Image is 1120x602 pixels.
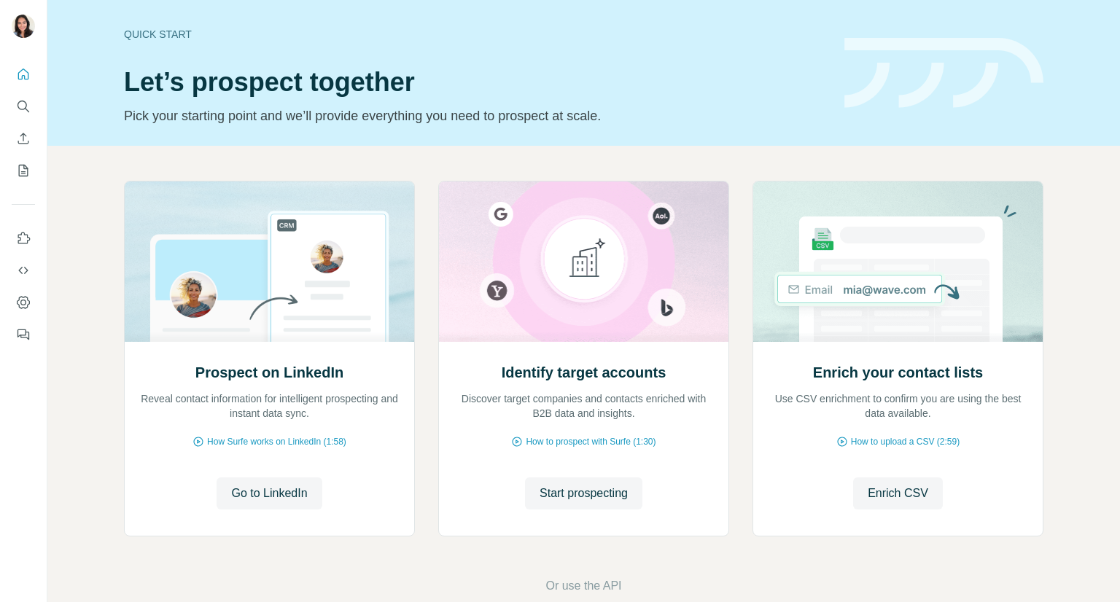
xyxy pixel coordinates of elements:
div: Quick start [124,27,827,42]
button: Quick start [12,61,35,87]
img: banner [844,38,1043,109]
span: Enrich CSV [868,485,928,502]
button: Use Surfe API [12,257,35,284]
span: How to upload a CSV (2:59) [851,435,960,448]
span: How to prospect with Surfe (1:30) [526,435,656,448]
p: Discover target companies and contacts enriched with B2B data and insights. [454,391,714,421]
span: How Surfe works on LinkedIn (1:58) [207,435,346,448]
button: Enrich CSV [12,125,35,152]
h1: Let’s prospect together [124,68,827,97]
button: Or use the API [545,577,621,595]
p: Reveal contact information for intelligent prospecting and instant data sync. [139,391,400,421]
button: Feedback [12,321,35,348]
button: Dashboard [12,289,35,316]
p: Pick your starting point and we’ll provide everything you need to prospect at scale. [124,106,827,126]
button: Use Surfe on LinkedIn [12,225,35,251]
h2: Enrich your contact lists [813,362,983,383]
button: Search [12,93,35,120]
h2: Prospect on LinkedIn [195,362,343,383]
button: My lists [12,157,35,184]
button: Enrich CSV [853,477,943,509]
p: Use CSV enrichment to confirm you are using the best data available. [768,391,1028,421]
img: Prospect on LinkedIn [124,181,415,342]
img: Avatar [12,15,35,38]
span: Go to LinkedIn [231,485,307,502]
img: Identify target accounts [438,181,729,342]
button: Go to LinkedIn [217,477,322,509]
span: Start prospecting [540,485,628,502]
button: Start prospecting [525,477,642,509]
h2: Identify target accounts [502,362,666,383]
img: Enrich your contact lists [752,181,1043,342]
